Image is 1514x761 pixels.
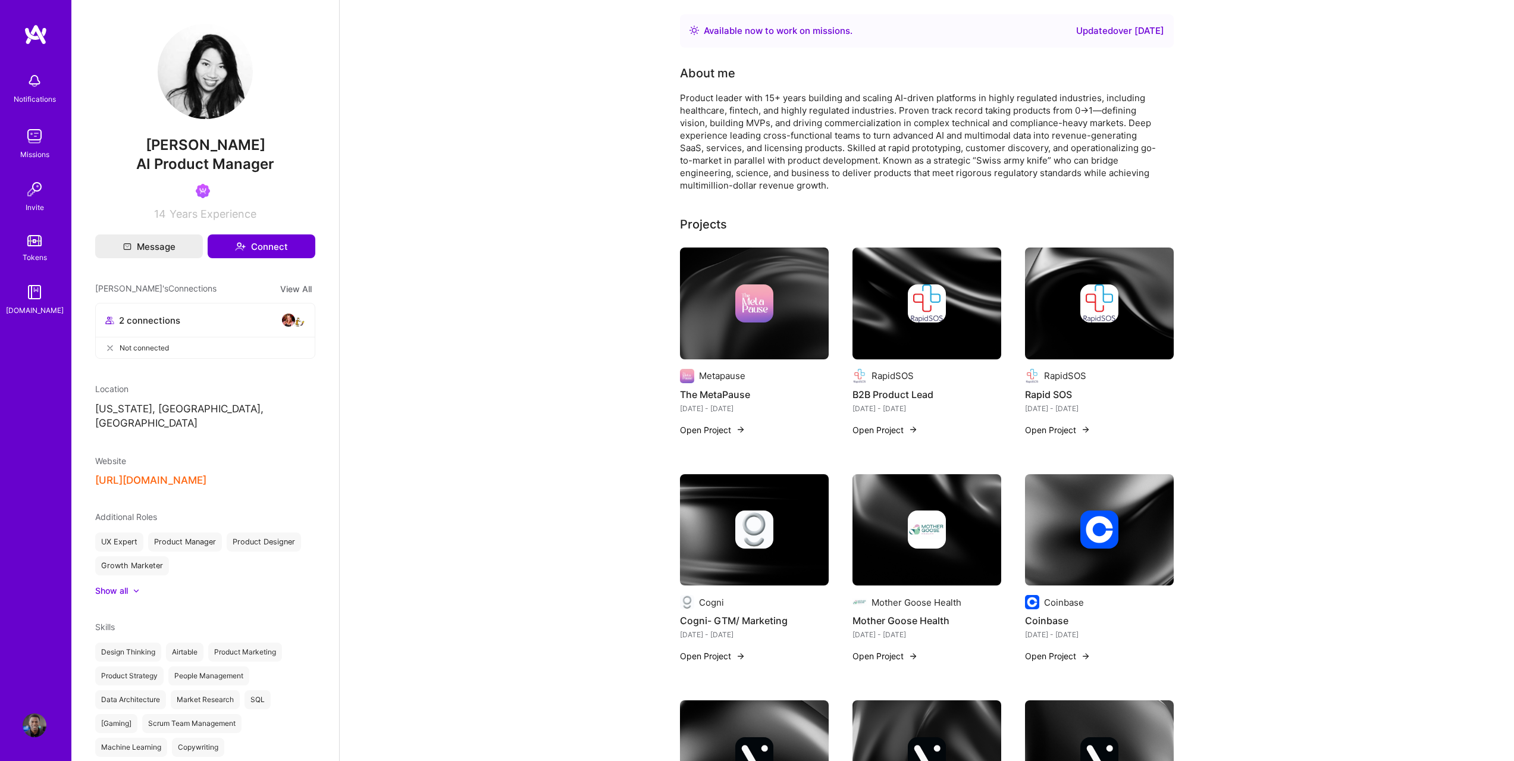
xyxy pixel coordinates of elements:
[95,136,315,154] span: [PERSON_NAME]
[23,280,46,304] img: guide book
[148,533,222,552] div: Product Manager
[699,596,724,609] div: Cogni
[23,124,46,148] img: teamwork
[119,314,180,327] span: 2 connections
[24,24,48,45] img: logo
[1025,387,1174,402] h4: Rapid SOS
[20,148,49,161] div: Missions
[680,248,829,359] img: cover
[95,643,161,662] div: Design Thinking
[95,622,115,632] span: Skills
[680,64,735,82] div: About me
[735,511,773,549] img: Company logo
[1080,284,1118,322] img: Company logo
[105,316,114,325] i: icon Collaborator
[680,215,727,233] div: Projects
[852,474,1001,586] img: cover
[1081,652,1090,661] img: arrow-right
[852,595,867,609] img: Company logo
[171,690,240,709] div: Market Research
[95,402,315,431] p: [US_STATE], [GEOGRAPHIC_DATA], [GEOGRAPHIC_DATA]
[23,177,46,201] img: Invite
[95,556,169,575] div: Growth Marketer
[20,713,49,737] a: User Avatar
[1025,628,1174,641] div: [DATE] - [DATE]
[1080,511,1118,549] img: Company logo
[136,155,274,173] span: AI Product Manager
[158,24,253,119] img: User Avatar
[908,425,918,434] img: arrow-right
[227,533,301,552] div: Product Designer
[1025,369,1039,383] img: Company logo
[908,284,946,322] img: Company logo
[23,69,46,93] img: bell
[680,474,829,586] img: cover
[166,643,203,662] div: Airtable
[680,650,745,662] button: Open Project
[872,596,961,609] div: Mother Goose Health
[1025,402,1174,415] div: [DATE] - [DATE]
[277,282,315,296] button: View All
[120,342,169,354] span: Not connected
[123,242,131,250] i: icon Mail
[852,613,1001,628] h4: Mother Goose Health
[208,234,315,258] button: Connect
[95,512,157,522] span: Additional Roles
[1025,474,1174,586] img: cover
[736,652,745,661] img: arrow-right
[908,652,918,661] img: arrow-right
[735,284,773,322] img: Company logo
[95,690,166,709] div: Data Architecture
[908,511,946,549] img: Company logo
[95,585,128,597] div: Show all
[1025,613,1174,628] h4: Coinbase
[14,93,56,105] div: Notifications
[680,387,829,402] h4: The MetaPause
[95,456,126,466] span: Website
[95,738,167,757] div: Machine Learning
[142,714,242,733] div: Scrum Team Management
[245,690,271,709] div: SQL
[281,313,296,327] img: avatar
[95,303,315,359] button: 2 connectionsavataravatarNot connected
[172,738,224,757] div: Copywriting
[1076,24,1164,38] div: Updated over [DATE]
[291,313,305,327] img: avatar
[196,184,210,198] img: Been on Mission
[168,666,249,685] div: People Management
[680,628,829,641] div: [DATE] - [DATE]
[852,402,1001,415] div: [DATE] - [DATE]
[95,282,217,296] span: [PERSON_NAME]'s Connections
[1044,596,1084,609] div: Coinbase
[704,24,852,38] div: Available now to work on missions .
[680,613,829,628] h4: Cogni- GTM/ Marketing
[852,387,1001,402] h4: B2B Product Lead
[26,201,44,214] div: Invite
[23,713,46,737] img: User Avatar
[208,643,282,662] div: Product Marketing
[1025,595,1039,609] img: Company logo
[852,628,1001,641] div: [DATE] - [DATE]
[680,369,694,383] img: Company logo
[95,666,164,685] div: Product Strategy
[95,714,137,733] div: [Gaming]
[1025,248,1174,359] img: cover
[852,248,1001,359] img: cover
[154,208,166,220] span: 14
[689,26,699,35] img: Availability
[852,424,918,436] button: Open Project
[1025,424,1090,436] button: Open Project
[852,650,918,662] button: Open Project
[680,92,1156,192] div: Product leader with 15+ years building and scaling AI-driven platforms in highly regulated indust...
[736,425,745,434] img: arrow-right
[680,424,745,436] button: Open Project
[1081,425,1090,434] img: arrow-right
[852,369,867,383] img: Company logo
[95,533,143,552] div: UX Expert
[1044,369,1086,382] div: RapidSOS
[6,304,64,317] div: [DOMAIN_NAME]
[27,235,42,246] img: tokens
[680,595,694,609] img: Company logo
[95,383,315,395] div: Location
[872,369,914,382] div: RapidSOS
